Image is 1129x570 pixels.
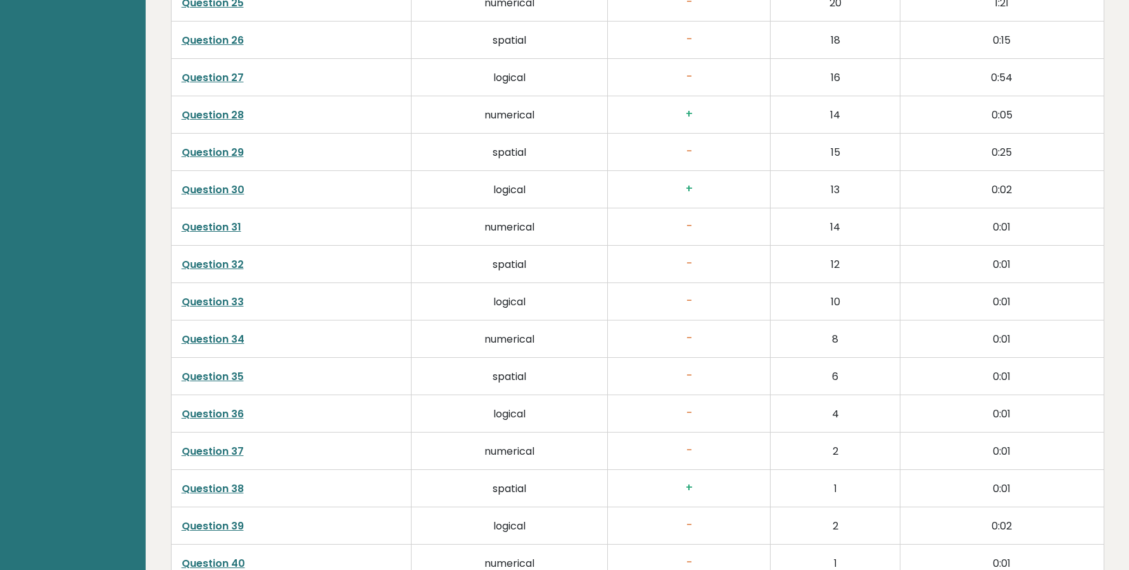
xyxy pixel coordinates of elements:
[618,33,760,46] h3: -
[771,96,900,134] td: 14
[182,369,244,384] a: Question 35
[771,171,900,208] td: 13
[182,145,244,160] a: Question 29
[618,294,760,308] h3: -
[182,33,244,47] a: Question 26
[618,108,760,121] h3: +
[182,332,244,346] a: Question 34
[411,96,607,134] td: numerical
[182,444,244,459] a: Question 37
[182,182,244,197] a: Question 30
[411,134,607,171] td: spatial
[900,433,1104,470] td: 0:01
[900,171,1104,208] td: 0:02
[900,358,1104,395] td: 0:01
[900,208,1104,246] td: 0:01
[618,145,760,158] h3: -
[182,220,241,234] a: Question 31
[182,257,244,272] a: Question 32
[411,208,607,246] td: numerical
[411,283,607,320] td: logical
[411,246,607,283] td: spatial
[618,220,760,233] h3: -
[411,470,607,507] td: spatial
[771,433,900,470] td: 2
[411,358,607,395] td: spatial
[618,556,760,569] h3: -
[900,96,1104,134] td: 0:05
[900,320,1104,358] td: 0:01
[411,507,607,545] td: logical
[900,22,1104,59] td: 0:15
[618,70,760,84] h3: -
[771,470,900,507] td: 1
[182,70,244,85] a: Question 27
[771,283,900,320] td: 10
[182,108,244,122] a: Question 28
[771,320,900,358] td: 8
[182,407,244,421] a: Question 36
[411,395,607,433] td: logical
[411,320,607,358] td: numerical
[900,507,1104,545] td: 0:02
[618,369,760,383] h3: -
[771,246,900,283] td: 12
[411,433,607,470] td: numerical
[900,134,1104,171] td: 0:25
[900,470,1104,507] td: 0:01
[411,59,607,96] td: logical
[182,294,244,309] a: Question 33
[900,283,1104,320] td: 0:01
[182,481,244,496] a: Question 38
[618,332,760,345] h3: -
[618,407,760,420] h3: -
[771,134,900,171] td: 15
[182,519,244,533] a: Question 39
[900,246,1104,283] td: 0:01
[771,22,900,59] td: 18
[771,208,900,246] td: 14
[618,182,760,196] h3: +
[771,507,900,545] td: 2
[411,22,607,59] td: spatial
[771,358,900,395] td: 6
[618,257,760,270] h3: -
[618,444,760,457] h3: -
[900,395,1104,433] td: 0:01
[771,59,900,96] td: 16
[771,395,900,433] td: 4
[618,519,760,532] h3: -
[900,59,1104,96] td: 0:54
[411,171,607,208] td: logical
[618,481,760,495] h3: +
